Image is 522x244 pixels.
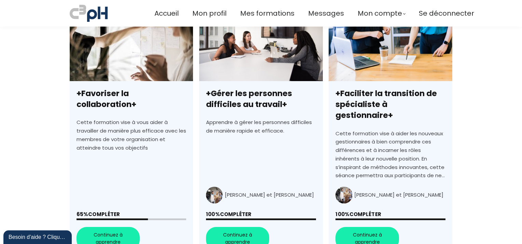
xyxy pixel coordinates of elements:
iframe: chat widget [3,229,73,244]
a: Se déconnecter [419,8,474,19]
a: Messages [308,8,344,19]
a: Mon profil [192,8,226,19]
img: a70bc7685e0efc0bd0b04b3506828469.jpeg [70,3,108,23]
a: Accueil [154,8,179,19]
span: Mon compte [358,8,402,19]
a: Mes formations [240,8,294,19]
